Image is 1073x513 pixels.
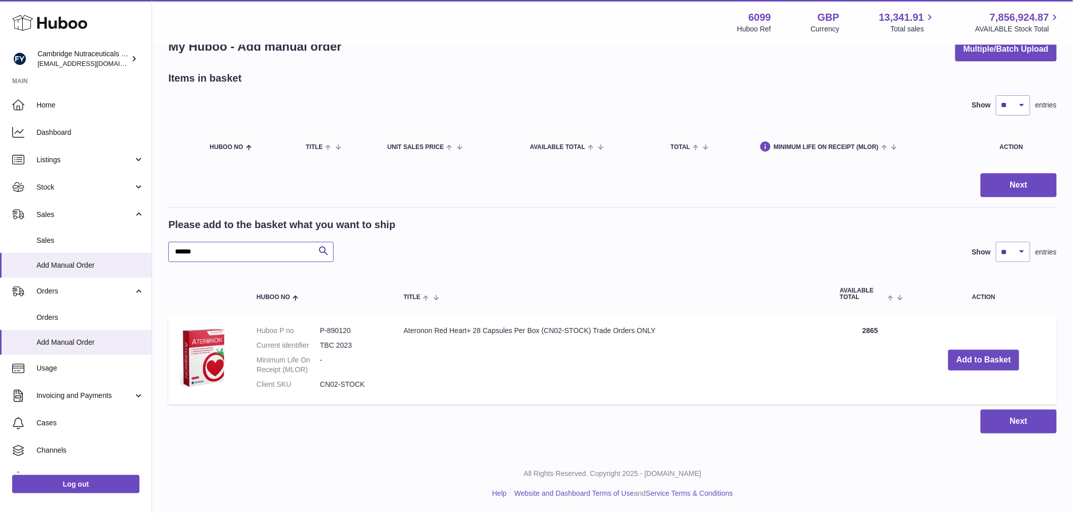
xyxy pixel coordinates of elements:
span: Add Manual Order [37,338,144,347]
a: Log out [12,475,139,493]
dd: TBC 2023 [320,341,383,350]
span: AVAILABLE Total [840,287,885,301]
a: 7,856,924.87 AVAILABLE Stock Total [975,11,1061,34]
dt: Huboo P no [257,326,320,336]
span: entries [1035,247,1057,257]
span: Huboo no [210,144,243,151]
span: [EMAIL_ADDRESS][DOMAIN_NAME] [38,59,149,67]
span: AVAILABLE Stock Total [975,24,1061,34]
span: Usage [37,363,144,373]
span: Total [670,144,690,151]
span: Title [404,294,420,301]
strong: GBP [817,11,839,24]
div: Action [1000,144,1047,151]
span: Home [37,100,144,110]
span: Channels [37,446,144,455]
button: Next [981,173,1057,197]
td: 2865 [830,316,911,404]
span: Invoicing and Payments [37,391,133,400]
span: 13,341.91 [879,11,924,24]
span: Stock [37,182,133,192]
span: AVAILABLE Total [530,144,585,151]
td: Ateronon Red Heart+ 28 Capsules Per Box (CN02-STOCK) Trade Orders ONLY [394,316,830,404]
img: Ateronon Red Heart+ 28 Capsules Per Box (CN02-STOCK) Trade Orders ONLY [178,326,229,388]
span: Sales [37,210,133,219]
span: Unit Sales Price [387,144,444,151]
label: Show [972,100,991,110]
a: Website and Dashboard Terms of Use [514,489,634,497]
img: internalAdmin-6099@internal.huboo.com [12,51,27,66]
a: Help [492,489,507,497]
strong: 6099 [748,11,771,24]
button: Next [981,410,1057,433]
dt: Current identifier [257,341,320,350]
h1: My Huboo - Add manual order [168,39,342,55]
p: All Rights Reserved. Copyright 2025 - [DOMAIN_NAME] [160,469,1065,479]
dt: Client SKU [257,380,320,389]
dd: - [320,355,383,375]
label: Show [972,247,991,257]
h2: Please add to the basket what you want to ship [168,218,396,232]
span: Orders [37,286,133,296]
span: Cases [37,418,144,428]
div: Cambridge Nutraceuticals Ltd [38,49,129,68]
span: Orders [37,313,144,322]
button: Add to Basket [948,350,1019,371]
dt: Minimum Life On Receipt (MLOR) [257,355,320,375]
h2: Items in basket [168,71,242,85]
span: Listings [37,155,133,165]
div: Currency [811,24,840,34]
span: entries [1035,100,1057,110]
dd: P-890120 [320,326,383,336]
span: Sales [37,236,144,245]
div: Huboo Ref [737,24,771,34]
dd: CN02-STOCK [320,380,383,389]
li: and [511,489,733,498]
span: Minimum Life On Receipt (MLOR) [774,144,879,151]
a: 13,341.91 Total sales [879,11,936,34]
a: Service Terms & Conditions [646,489,733,497]
span: 7,856,924.87 [990,11,1049,24]
button: Multiple/Batch Upload [955,38,1057,61]
th: Action [911,277,1057,311]
span: Dashboard [37,128,144,137]
span: Total sales [890,24,936,34]
span: Add Manual Order [37,261,144,270]
span: Huboo no [257,294,290,301]
span: Title [306,144,323,151]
